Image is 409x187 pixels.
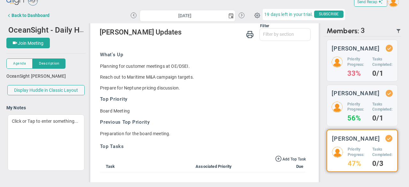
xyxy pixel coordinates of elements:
[347,57,367,67] h5: Priority Progress:
[8,114,84,171] div: Click or Tap to enter something...
[13,61,26,66] span: Agenda
[189,164,232,169] span: Associated Priority
[372,147,392,158] h5: Tasks Completed:
[282,157,306,161] span: Add Top Task
[372,102,393,113] h5: Tasks Completed:
[348,147,367,158] h5: Priority Progress:
[372,57,393,67] h5: Tasks Completed:
[6,38,50,48] button: Join Meeting
[100,74,306,80] p: Reach out to Maritime M&A campaign targets.
[100,130,170,137] div: Preparation for the board meeting.
[6,58,33,69] button: Agenda
[18,41,43,46] span: Join Meeting
[372,161,392,167] h4: 0/3
[100,108,130,113] span: Board Meeting
[260,28,310,40] input: Filter by section
[8,25,99,35] span: OceanSight - Daily Huddle
[332,45,380,51] h3: [PERSON_NAME]
[387,91,391,96] div: Updated Status
[6,105,86,111] h4: My Notes
[332,57,343,67] img: 204747.Person.photo
[39,61,59,66] span: Description
[387,46,391,51] div: Updated Status
[264,11,313,19] span: 19 days left in your trial.
[275,155,306,162] button: Add Top Task
[33,58,66,69] button: Description
[12,13,50,18] div: Back to Dashboard
[348,161,367,167] h4: 47%
[327,27,359,35] span: Members:
[396,28,401,34] span: Filter Updated Members
[100,28,311,37] h2: [PERSON_NAME] Updates
[6,9,50,22] button: Back to Dashboard
[347,115,367,121] h4: 56%
[226,10,235,21] span: select
[246,30,254,38] span: Print Huddle Member Updates
[6,74,66,79] span: OceanSight [PERSON_NAME]
[100,143,306,150] h3: Top Tasks
[100,24,269,28] div: Filter
[314,11,343,18] span: SUBSCRIBE
[332,147,343,158] img: 206891.Person.photo
[294,164,303,169] span: Due
[100,119,306,126] h3: Previous Top Priority
[372,71,393,76] h4: 0/1
[332,136,380,142] h3: [PERSON_NAME]
[251,9,263,21] span: Huddle Settings
[100,51,306,58] h3: What's Up
[347,102,367,113] h5: Priority Progress:
[100,63,306,69] p: Planning for customer meetings at OE/DSEI.
[347,71,367,76] h4: 33%
[372,115,393,121] h4: 0/1
[7,85,85,95] button: Display Huddle in Classic Layout
[103,164,115,169] span: Task
[332,102,343,113] img: 204746.Person.photo
[332,90,380,96] h3: [PERSON_NAME]
[100,85,306,91] p: Prepare for Neptune pricing discussion.
[100,96,306,103] h3: Top Priority
[361,27,365,35] span: 3
[387,136,391,141] div: Updated Status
